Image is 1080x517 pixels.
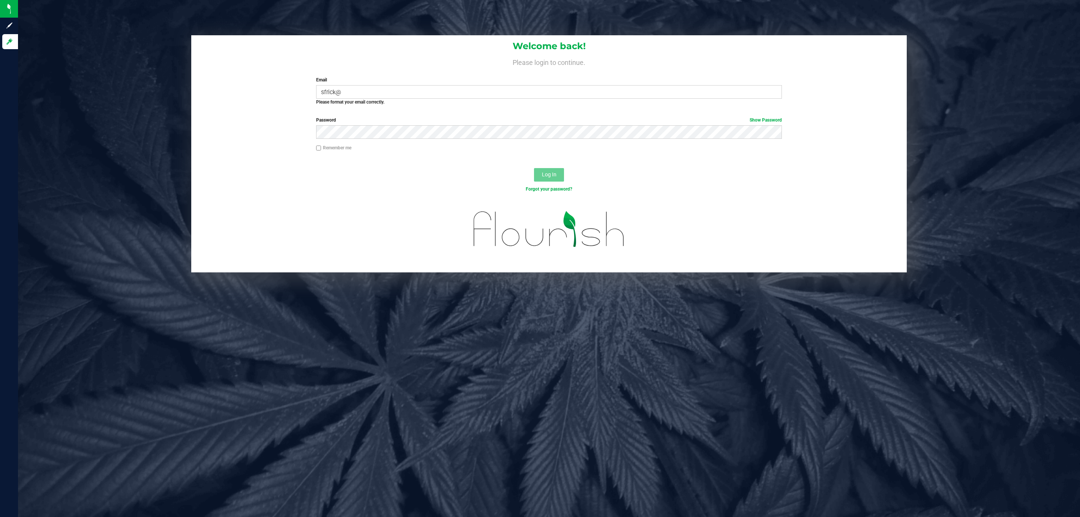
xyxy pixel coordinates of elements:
img: flourish_logo.svg [460,200,639,258]
h4: Please login to continue. [191,57,907,66]
inline-svg: Log in [6,38,13,45]
label: Remember me [316,144,351,151]
label: Email [316,77,782,83]
span: Log In [542,171,556,177]
span: Password [316,117,336,123]
a: Forgot your password? [526,186,572,192]
button: Log In [534,168,564,182]
h1: Welcome back! [191,41,907,51]
inline-svg: Sign up [6,22,13,29]
input: Remember me [316,146,321,151]
a: Show Password [750,117,782,123]
strong: Please format your email correctly. [316,99,384,105]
